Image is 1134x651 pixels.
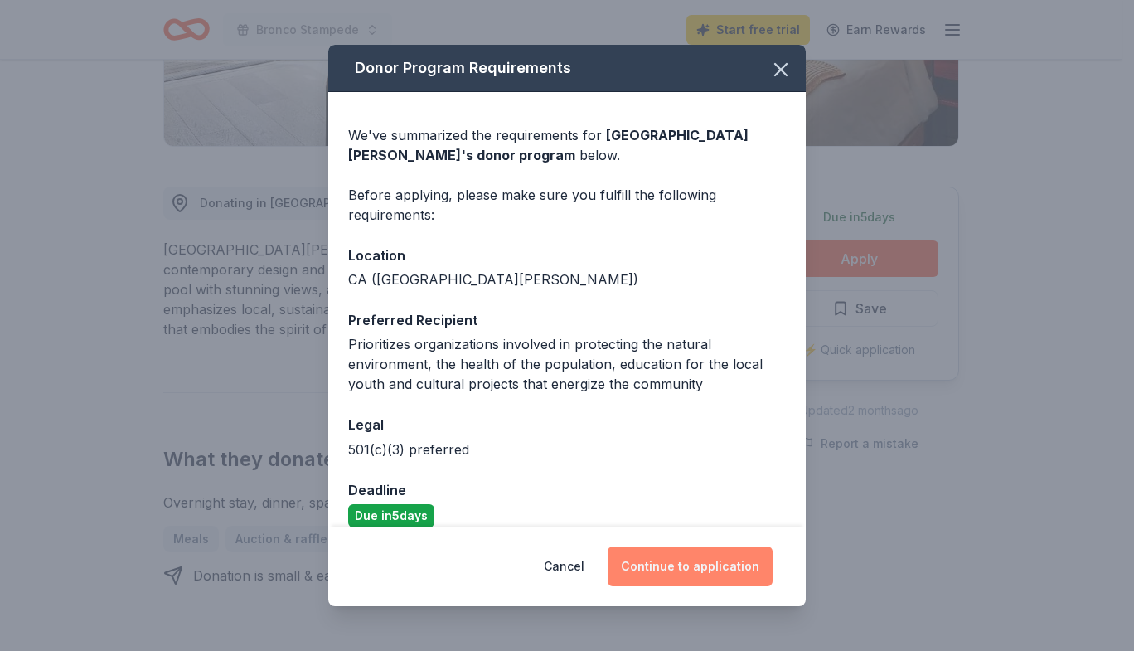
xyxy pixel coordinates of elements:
[348,414,786,435] div: Legal
[348,504,434,527] div: Due in 5 days
[348,270,786,289] div: CA ([GEOGRAPHIC_DATA][PERSON_NAME])
[348,245,786,266] div: Location
[348,479,786,501] div: Deadline
[348,125,786,165] div: We've summarized the requirements for below.
[348,185,786,225] div: Before applying, please make sure you fulfill the following requirements:
[544,547,584,586] button: Cancel
[348,309,786,331] div: Preferred Recipient
[348,440,786,459] div: 501(c)(3) preferred
[608,547,773,586] button: Continue to application
[328,45,806,92] div: Donor Program Requirements
[348,334,786,394] div: Prioritizes organizations involved in protecting the natural environment, the health of the popul...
